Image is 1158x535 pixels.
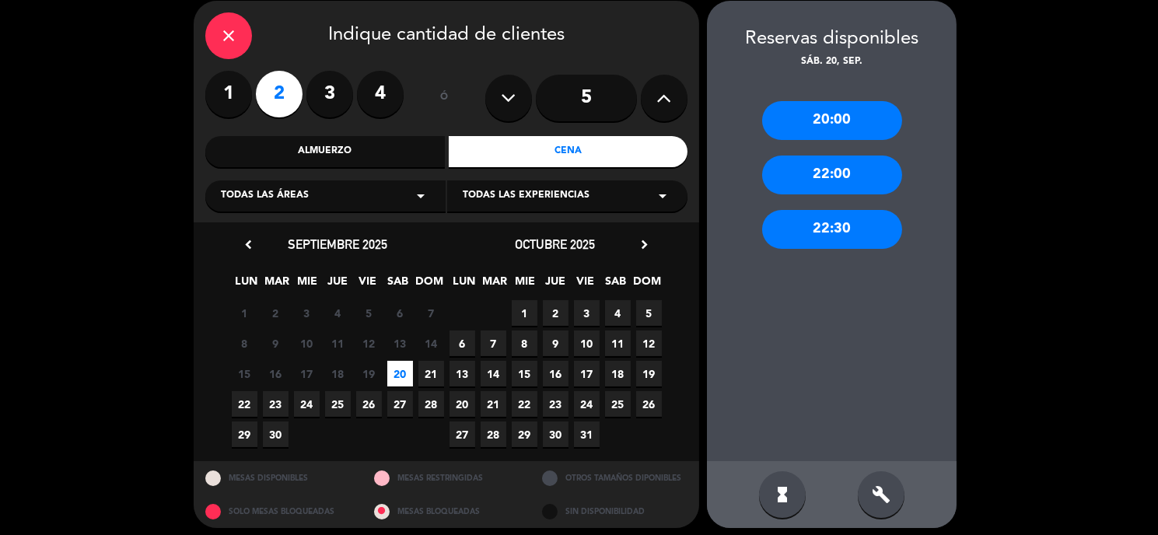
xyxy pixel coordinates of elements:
span: MIE [295,272,320,298]
span: 15 [232,361,257,386]
span: 6 [450,330,475,356]
span: 29 [232,421,257,447]
span: MIE [513,272,538,298]
span: 13 [450,361,475,386]
span: DOM [634,272,659,298]
span: 10 [294,330,320,356]
span: 3 [574,300,600,326]
span: octubre 2025 [516,236,596,252]
span: 16 [543,361,569,386]
span: 7 [481,330,506,356]
label: 1 [205,71,252,117]
span: 8 [232,330,257,356]
span: 30 [263,421,289,447]
span: 8 [512,330,537,356]
i: build [872,485,890,504]
span: septiembre 2025 [288,236,387,252]
span: 22 [232,391,257,417]
div: 22:00 [762,156,902,194]
span: Todas las experiencias [463,188,589,204]
i: chevron_left [240,236,257,253]
span: 14 [481,361,506,386]
i: close [219,26,238,45]
span: SAB [603,272,629,298]
span: 21 [418,361,444,386]
label: 2 [256,71,303,117]
span: 23 [263,391,289,417]
span: 2 [263,300,289,326]
div: SOLO MESAS BLOQUEADAS [194,495,362,528]
span: 23 [543,391,569,417]
span: 1 [512,300,537,326]
span: 14 [418,330,444,356]
div: OTROS TAMAÑOS DIPONIBLES [530,461,699,495]
span: 9 [543,330,569,356]
span: 12 [356,330,382,356]
span: 24 [294,391,320,417]
span: 27 [450,421,475,447]
span: 18 [605,361,631,386]
span: 19 [356,361,382,386]
span: JUE [543,272,569,298]
span: 20 [450,391,475,417]
span: 25 [605,391,631,417]
span: VIE [355,272,381,298]
div: Almuerzo [205,136,445,167]
div: MESAS RESTRINGIDAS [362,461,531,495]
span: 26 [356,391,382,417]
span: 11 [605,330,631,356]
div: 22:30 [762,210,902,249]
span: MAR [264,272,290,298]
span: 29 [512,421,537,447]
label: 4 [357,71,404,117]
i: hourglass_full [773,485,792,504]
span: 24 [574,391,600,417]
span: LUN [234,272,260,298]
div: Indique cantidad de clientes [205,12,687,59]
span: 30 [543,421,569,447]
span: JUE [325,272,351,298]
span: 5 [636,300,662,326]
i: arrow_drop_down [653,187,672,205]
div: SIN DISPONIBILIDAD [530,495,699,528]
i: chevron_right [636,236,652,253]
span: 21 [481,391,506,417]
div: MESAS BLOQUEADAS [362,495,531,528]
span: 19 [636,361,662,386]
span: 18 [325,361,351,386]
span: 6 [387,300,413,326]
span: SAB [386,272,411,298]
div: Reservas disponibles [707,24,957,54]
span: 11 [325,330,351,356]
span: 31 [574,421,600,447]
div: MESAS DISPONIBLES [194,461,362,495]
span: VIE [573,272,599,298]
div: 20:00 [762,101,902,140]
span: LUN [452,272,478,298]
div: ó [419,71,470,125]
span: 27 [387,391,413,417]
span: 5 [356,300,382,326]
div: sáb. 20, sep. [707,54,957,70]
span: 26 [636,391,662,417]
span: 9 [263,330,289,356]
span: 17 [294,361,320,386]
span: 28 [418,391,444,417]
span: 7 [418,300,444,326]
i: arrow_drop_down [411,187,430,205]
span: 3 [294,300,320,326]
label: 3 [306,71,353,117]
span: MAR [482,272,508,298]
span: 13 [387,330,413,356]
span: 2 [543,300,569,326]
span: 25 [325,391,351,417]
span: 1 [232,300,257,326]
span: 10 [574,330,600,356]
span: 22 [512,391,537,417]
span: DOM [416,272,442,298]
div: Cena [449,136,688,167]
span: Todas las áreas [221,188,309,204]
span: 4 [605,300,631,326]
span: 15 [512,361,537,386]
span: 12 [636,330,662,356]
